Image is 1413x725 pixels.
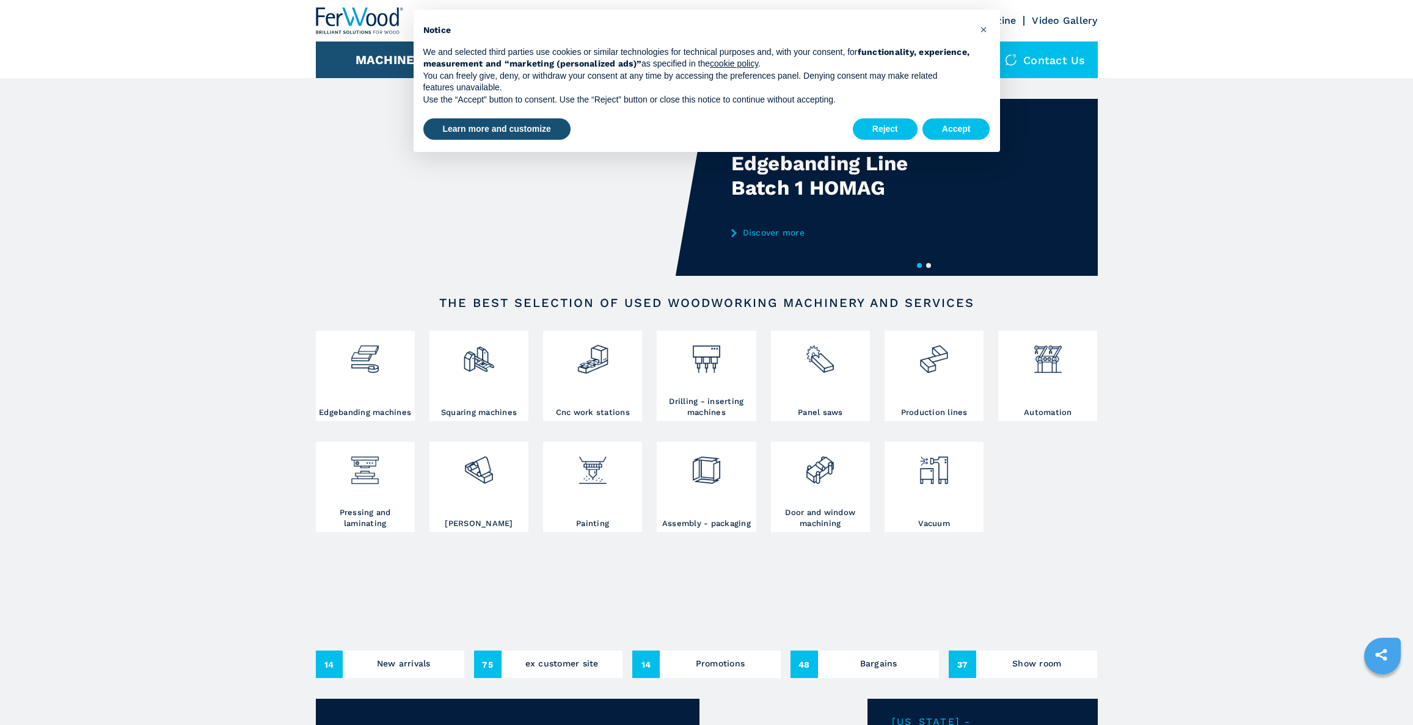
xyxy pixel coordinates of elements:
[577,445,609,486] img: verniciatura_1.png
[316,99,707,276] video: Your browser does not support the video tag.
[316,651,343,678] span: 14
[377,655,431,672] h3: New arrivals
[355,295,1059,310] h2: The best selection of used woodworking machinery and services
[474,553,623,678] a: ex customer site75ex customer site
[316,7,404,34] img: Ferwood
[798,407,843,418] h3: Panel saws
[462,334,495,375] img: squadratrici_2.png
[926,263,931,268] button: 2
[1005,54,1017,66] img: Contact us
[1361,670,1404,716] iframe: Chat
[349,334,381,375] img: bordatrici_1.png
[423,47,970,69] strong: functionality, experience, measurement and “marketing (personalized ads)”
[993,41,1098,78] div: Contact us
[1024,407,1072,418] h3: Automation
[710,59,758,68] a: cookie policy
[860,655,897,672] h3: Bargains
[804,445,836,486] img: lavorazione_porte_finestre_2.png
[423,94,971,106] p: Use the “Accept” button to consent. Use the “Reject” button or close this notice to continue with...
[885,442,984,532] a: Vacuum
[441,407,517,418] h3: Squaring machines
[577,334,609,375] img: centro_di_lavoro_cnc_2.png
[1032,15,1097,26] a: Video Gallery
[696,655,745,672] h3: Promotions
[804,334,836,375] img: sezionatrici_2.png
[771,442,870,532] a: Door and window machining
[543,331,642,421] a: Cnc work stations
[429,331,528,421] a: Squaring machines
[731,228,971,237] a: Discover more
[423,46,971,70] p: We and selected third parties use cookies or similar technologies for technical purposes and, wit...
[556,407,630,418] h3: Cnc work stations
[316,553,464,678] a: New arrivals14New arrivals
[690,445,723,486] img: montaggio_imballaggio_2.png
[918,518,950,529] h3: Vacuum
[316,331,415,421] a: Edgebanding machines
[774,507,867,529] h3: Door and window machining
[423,24,971,37] h2: Notice
[474,651,502,678] span: 75
[657,331,756,421] a: Drilling - inserting machines
[885,331,984,421] a: Production lines
[901,407,968,418] h3: Production lines
[445,518,513,529] h3: [PERSON_NAME]
[316,442,415,532] a: Pressing and laminating
[1012,655,1061,672] h3: Show room
[657,442,756,532] a: Assembly - packaging
[356,52,423,67] button: Machines
[917,263,922,268] button: 1
[922,118,990,140] button: Accept
[423,70,971,94] p: You can freely give, deny, or withdraw your consent at any time by accessing the preferences pane...
[349,445,381,486] img: pressa-strettoia.png
[974,20,994,39] button: Close this notice
[1366,640,1397,670] a: sharethis
[790,651,818,678] span: 48
[319,507,412,529] h3: Pressing and laminating
[949,553,1097,678] a: Show room37Show room
[918,445,950,486] img: aspirazione_1.png
[949,651,976,678] span: 37
[525,655,599,672] h3: ex customer site
[423,118,571,140] button: Learn more and customize
[980,22,987,37] span: ×
[1032,334,1064,375] img: automazione.png
[790,553,939,678] a: Bargains48Bargains
[543,442,642,532] a: Painting
[853,118,918,140] button: Reject
[632,651,660,678] span: 14
[662,518,751,529] h3: Assembly - packaging
[576,518,609,529] h3: Painting
[660,396,753,418] h3: Drilling - inserting machines
[429,442,528,532] a: [PERSON_NAME]
[998,331,1097,421] a: Automation
[771,331,870,421] a: Panel saws
[918,334,950,375] img: linee_di_produzione_2.png
[632,553,781,678] a: Promotions14Promotions
[462,445,495,486] img: levigatrici_2.png
[319,407,411,418] h3: Edgebanding machines
[690,334,723,375] img: foratrici_inseritrici_2.png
